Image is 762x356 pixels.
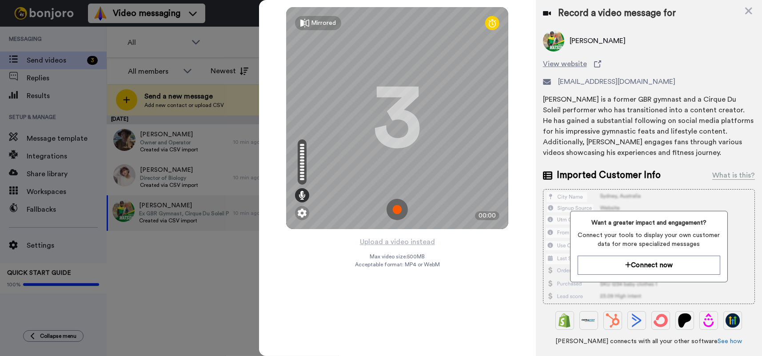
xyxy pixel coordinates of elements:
[578,218,720,227] span: Want a greater impact and engagement?
[606,313,620,328] img: Hubspot
[543,337,755,346] span: [PERSON_NAME] connects with all your other software
[702,313,716,328] img: Drip
[558,76,675,87] span: [EMAIL_ADDRESS][DOMAIN_NAME]
[298,209,307,218] img: ic_gear.svg
[355,261,440,268] span: Acceptable format: MP4 or WebM
[387,199,408,220] img: ic_record_start.svg
[726,313,740,328] img: GoHighLevel
[712,170,755,181] div: What is this?
[543,59,587,69] span: View website
[718,338,742,344] a: See how
[654,313,668,328] img: ConvertKit
[578,256,720,275] button: Connect now
[475,211,499,220] div: 00:00
[357,236,438,248] button: Upload a video instead
[557,169,661,182] span: Imported Customer Info
[370,253,425,260] span: Max video size: 500 MB
[543,94,755,158] div: [PERSON_NAME] is a former GBR gymnast and a Cirque Du Soleil performer who has transitioned into ...
[630,313,644,328] img: ActiveCampaign
[678,313,692,328] img: Patreon
[578,231,720,249] span: Connect your tools to display your own customer data for more specialized messages
[558,313,572,328] img: Shopify
[582,313,596,328] img: Ontraport
[373,85,422,151] div: 3
[543,59,755,69] a: View website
